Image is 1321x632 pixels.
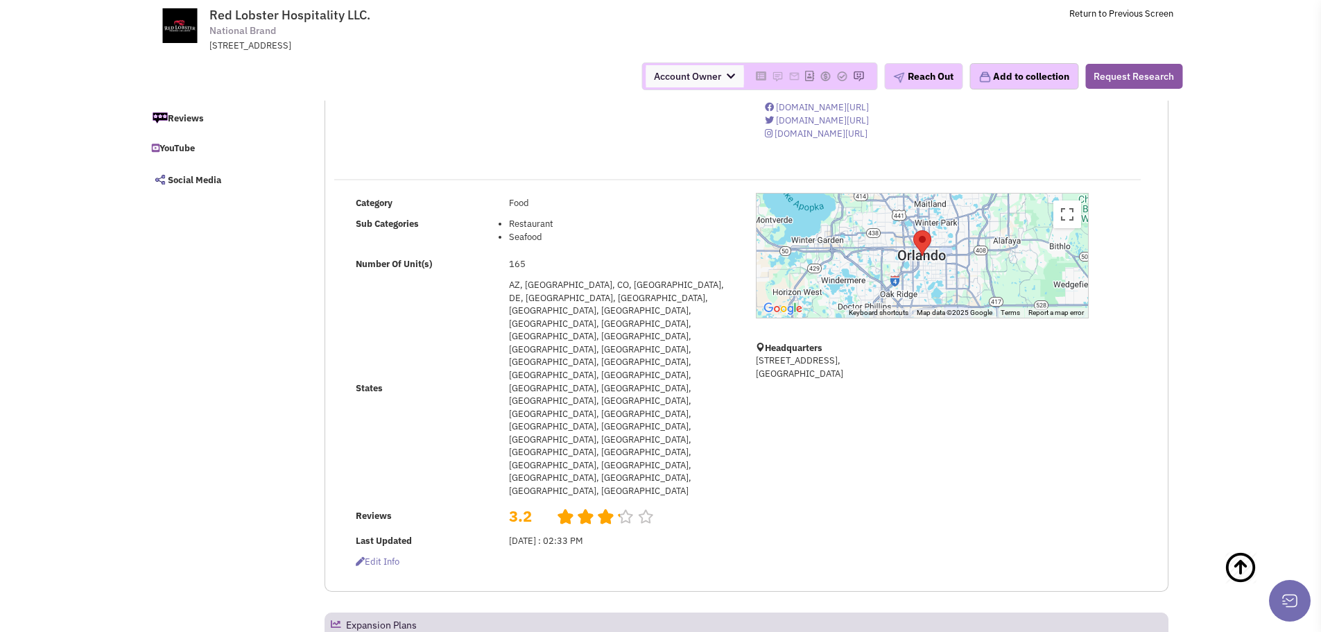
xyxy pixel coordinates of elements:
img: Please add to your accounts [853,71,864,82]
img: Google [760,300,806,318]
a: YouTube [145,136,296,162]
li: Seafood [509,231,734,244]
img: Please add to your accounts [836,71,847,82]
img: Please add to your accounts [820,71,831,82]
td: Food [505,193,738,214]
a: [DOMAIN_NAME][URL] [765,114,869,126]
a: Return to Previous Screen [1069,8,1173,19]
span: Edit info [356,556,399,567]
span: Red Lobster Hospitality LLC. [209,7,370,23]
a: Reviews [145,103,296,133]
button: Reach Out [884,63,962,89]
span: [DOMAIN_NAME][URL] [776,101,869,113]
img: Please add to your accounts [788,71,800,82]
b: States [356,382,383,394]
b: Reviews [356,510,392,522]
a: [DOMAIN_NAME][URL] [765,101,869,113]
td: 165 [505,254,738,275]
span: [DOMAIN_NAME][URL] [775,128,867,139]
b: Number Of Unit(s) [356,258,432,270]
div: [STREET_ADDRESS] [209,40,571,53]
h2: 3.2 [509,506,546,513]
a: Social Media [145,165,296,194]
b: Category [356,197,392,209]
button: Keyboard shortcuts [849,308,908,318]
button: Toggle fullscreen view [1053,200,1081,228]
b: Sub Categories [356,218,419,230]
a: Terms (opens in new tab) [1001,309,1020,316]
span: National Brand [209,24,276,38]
a: Back To Top [1224,537,1293,627]
a: Open this area in Google Maps (opens a new window) [760,300,806,318]
img: Please add to your accounts [772,71,783,82]
div: Red Lobster Hospitality LLC. [913,230,931,256]
button: Add to collection [969,63,1078,89]
td: [DATE] : 02:33 PM [505,531,738,552]
b: Headquarters [765,342,822,354]
button: Request Research [1085,64,1182,89]
span: [DOMAIN_NAME][URL] [776,114,869,126]
li: Restaurant [509,218,734,231]
a: Report a map error [1028,309,1084,316]
img: icon-collection-lavender.png [978,71,991,83]
p: [STREET_ADDRESS], [GEOGRAPHIC_DATA] [756,355,1089,380]
span: Map data ©2025 Google [917,309,992,316]
td: AZ, [GEOGRAPHIC_DATA], CO, [GEOGRAPHIC_DATA], DE, [GEOGRAPHIC_DATA], [GEOGRAPHIC_DATA], [GEOGRAPH... [505,275,738,502]
img: plane.png [893,72,904,83]
b: Last Updated [356,535,412,547]
img: www.redlobster.com [148,8,211,43]
span: Account Owner [646,65,743,87]
a: [DOMAIN_NAME][URL] [765,128,867,139]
